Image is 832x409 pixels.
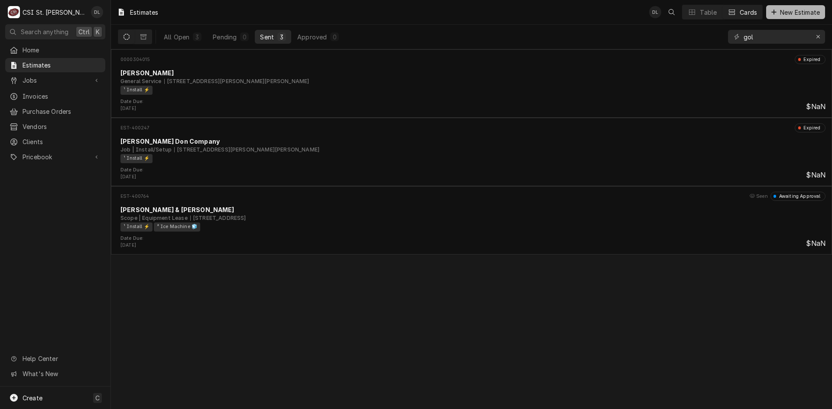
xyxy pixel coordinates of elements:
[23,92,101,101] span: Invoices
[120,77,825,85] div: Object Subtext
[806,238,825,249] div: Card Footer Primary Content
[120,98,143,112] div: Card Footer Extra Context
[776,193,820,200] div: Awaiting Approval
[5,104,105,119] a: Purchase Orders
[23,76,88,85] span: Jobs
[5,89,105,103] a: Invoices
[755,193,768,199] span: Last seen Thu, Oct 2nd, 2025 - 2:27 PM
[120,86,153,95] div: ¹ Install ⚡️
[778,8,822,17] span: New Estimate
[279,32,284,42] div: 3
[213,32,237,42] div: Pending
[164,32,189,42] div: All Open
[120,192,149,200] div: Card Header Primary Content
[811,30,825,44] button: Erase input
[120,56,150,63] div: Object ID
[120,205,825,214] div: Object Title
[5,24,105,39] button: Search anythingCtrlK
[260,32,274,42] div: Sent
[801,56,820,63] div: Expired
[114,68,829,94] div: Card Body
[5,367,105,381] a: Go to What's New
[23,61,101,70] span: Estimates
[114,55,829,64] div: Card Header
[78,27,90,36] span: Ctrl
[242,32,247,42] div: 0
[95,393,100,403] span: C
[120,235,143,249] div: Card Footer Extra Context
[23,369,100,378] span: What's New
[164,77,309,85] div: Object Subtext Secondary
[700,8,717,17] div: Table
[120,167,143,174] div: Object Extra Context Footer Label
[8,6,20,18] div: C
[23,107,101,116] span: Purchase Orders
[174,146,319,154] div: Object Subtext Secondary
[793,123,825,132] div: Card Header Secondary Content
[5,73,105,87] a: Go to Jobs
[111,186,832,254] div: Invoice Card: EST-400764
[120,105,143,112] div: Object Extra Context Footer Value
[120,68,825,77] div: Object Title
[795,55,825,64] div: Object Status
[5,119,105,134] a: Vendors
[120,55,150,64] div: Card Header Primary Content
[795,123,825,132] div: Object Status
[665,5,679,19] button: Open search
[806,102,825,112] div: Card Footer Primary Content
[120,146,172,154] div: Object Subtext Primary
[111,118,832,186] div: Invoice Card: EST-400247
[23,394,42,402] span: Create
[91,6,103,18] div: David Lindsey's Avatar
[770,192,825,200] div: Object Status
[23,137,101,146] span: Clients
[5,150,105,164] a: Go to Pricebook
[114,167,829,180] div: Card Footer
[801,125,820,132] div: Expired
[120,242,143,249] div: Object Extra Context Footer Value
[114,205,829,231] div: Card Body
[120,222,153,232] div: ¹ Install ⚡️
[120,235,143,242] div: Object Extra Context Footer Label
[649,6,661,18] div: David Lindsey's Avatar
[649,6,661,18] div: DL
[744,30,809,44] input: Keyword search
[120,193,149,200] div: Object ID
[750,193,768,200] div: Object Extra Context Header
[8,6,20,18] div: CSI St. Louis's Avatar
[120,98,143,105] div: Object Extra Context Footer Label
[806,170,825,180] div: Card Footer Primary Content
[120,86,822,95] div: Object Tag List
[111,49,832,118] div: Invoice Card: 0000304015
[114,137,829,163] div: Card Body
[120,174,136,180] span: [DATE]
[96,27,100,36] span: K
[114,98,829,112] div: Card Footer
[21,27,68,36] span: Search anything
[23,354,100,363] span: Help Center
[740,8,757,17] div: Cards
[5,58,105,72] a: Estimates
[114,235,829,249] div: Card Footer
[297,32,327,42] div: Approved
[190,214,246,222] div: Object Subtext Secondary
[120,77,161,85] div: Object Subtext Primary
[5,351,105,366] a: Go to Help Center
[23,152,88,161] span: Pricebook
[23,45,101,55] span: Home
[332,32,337,42] div: 0
[5,135,105,149] a: Clients
[120,214,825,222] div: Object Subtext
[91,6,103,18] div: DL
[23,8,86,17] div: CSI St. [PERSON_NAME]
[195,32,200,42] div: 3
[120,154,153,163] div: ¹ Install ⚡️
[5,43,105,57] a: Home
[120,137,825,146] div: Object Title
[120,106,136,111] span: [DATE]
[120,146,825,154] div: Object Subtext
[120,242,136,248] span: [DATE]
[120,174,143,180] div: Object Extra Context Footer Value
[23,122,101,131] span: Vendors
[120,123,150,132] div: Card Header Primary Content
